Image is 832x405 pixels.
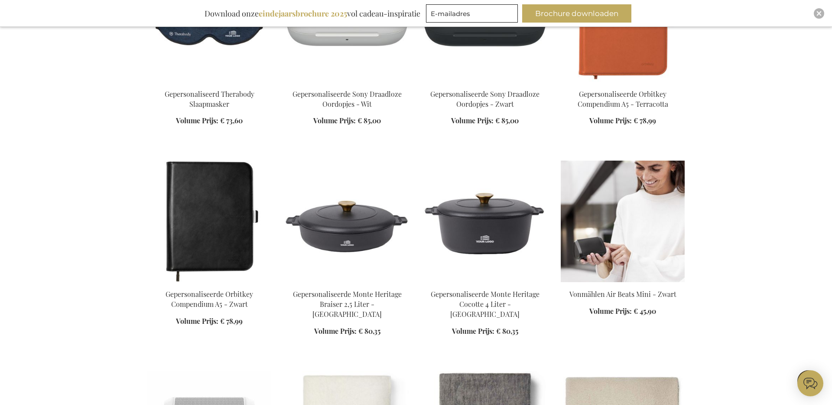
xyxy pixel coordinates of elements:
[451,116,519,126] a: Volume Prijs: € 85,00
[147,161,271,282] img: Personalised Orbitkey Compendium A5 - Black
[176,116,243,126] a: Volume Prijs: € 73,60
[589,116,656,126] a: Volume Prijs: € 78,99
[147,279,271,287] a: Personalised Orbitkey Compendium A5 - Black
[165,89,254,109] a: Gepersonaliseerd Therabody Slaapmasker
[285,161,409,282] img: Gepersonaliseerde Monte Heritage Braiser 2,5 Liter - Zwart
[814,8,824,19] div: Close
[285,279,409,287] a: Gepersonaliseerde Monte Heritage Braiser 2,5 Liter - Zwart
[201,4,424,23] div: Download onze vol cadeau-inspiratie
[176,116,218,125] span: Volume Prijs:
[426,4,520,25] form: marketing offers and promotions
[166,290,253,309] a: Gepersonaliseerde Orbitkey Compendium A5 - Zwart
[589,116,632,125] span: Volume Prijs:
[452,326,518,336] a: Volume Prijs: € 80,35
[147,79,271,87] a: Gepersonaliseerd Therabody Slaapmasker
[797,370,823,396] iframe: belco-activator-frame
[220,316,243,326] span: € 78,99
[561,79,685,87] a: Gepersonaliseerde Orbitkey Compendium A5 - Terracotta
[496,326,518,336] span: € 80,35
[423,161,547,282] img: Gepersonaliseerde Monte Heritage Cocotte 4 Liter - Zwart
[357,116,381,125] span: € 85,00
[578,89,668,109] a: Gepersonaliseerde Orbitkey Compendium A5 - Terracotta
[452,326,494,336] span: Volume Prijs:
[220,116,243,125] span: € 73,60
[313,116,356,125] span: Volume Prijs:
[314,326,380,336] a: Volume Prijs: € 80,35
[358,326,380,336] span: € 80,35
[816,11,822,16] img: Close
[259,8,347,19] b: eindejaarsbrochure 2025
[314,326,357,336] span: Volume Prijs:
[313,116,381,126] a: Volume Prijs: € 85,00
[292,89,402,109] a: Gepersonaliseerde Sony Draadloze Oordopjes - Wit
[495,116,519,125] span: € 85,00
[451,116,494,125] span: Volume Prijs:
[634,116,656,125] span: € 78,99
[522,4,631,23] button: Brochure downloaden
[426,4,518,23] input: E-mailadres
[293,290,402,319] a: Gepersonaliseerde Monte Heritage Braiser 2,5 Liter - [GEOGRAPHIC_DATA]
[423,79,547,87] a: Personalised Sony Wireless Earbuds - Black
[430,89,539,109] a: Gepersonaliseerde Sony Draadloze Oordopjes - Zwart
[423,279,547,287] a: Gepersonaliseerde Monte Heritage Cocotte 4 Liter - Zwart
[176,316,243,326] a: Volume Prijs: € 78,99
[561,161,685,282] img: Vonmählen Air Beats Mini - Zwart
[431,290,539,319] a: Gepersonaliseerde Monte Heritage Cocotte 4 Liter - [GEOGRAPHIC_DATA]
[285,79,409,87] a: Personalised Sony Wireless Earbuds - White
[176,316,218,326] span: Volume Prijs:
